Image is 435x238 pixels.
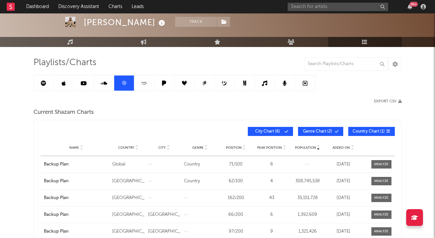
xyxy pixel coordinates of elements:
div: 43 [256,195,288,201]
button: Genre Chart(2) [298,127,343,136]
div: 6 [256,211,288,218]
div: 4 [256,178,288,185]
a: Backup Plan [44,211,109,218]
span: City Chart ( 6 ) [252,130,283,134]
div: [DATE] [327,195,360,201]
div: 8 [256,161,288,168]
div: Country [184,161,216,168]
button: Track [175,17,217,27]
a: Backup Plan [44,228,109,235]
span: Added On [333,146,350,150]
input: Search for artists [288,3,388,11]
input: Search Playlists/Charts [304,57,388,71]
div: Country [184,178,216,185]
span: Position [226,146,242,150]
div: 162 / 200 [220,195,252,201]
div: 97 / 200 [220,228,252,235]
span: Peak Position [257,146,282,150]
div: Global [112,161,145,168]
div: [GEOGRAPHIC_DATA] [148,211,180,218]
span: Genre Chart ( 2 ) [302,130,333,134]
div: [PERSON_NAME] [84,17,167,28]
div: 99 + [410,2,418,7]
span: Country [118,146,134,150]
button: Country Chart(1) [348,127,395,136]
div: 1,392,609 [291,211,324,218]
div: [GEOGRAPHIC_DATA] [112,211,145,218]
button: City Chart(6) [248,127,293,136]
a: Backup Plan [44,178,109,185]
span: Current Shazam Charts [33,108,94,116]
div: [GEOGRAPHIC_DATA] [112,228,145,235]
span: Country Chart ( 1 ) [353,130,385,134]
div: 71 / 100 [220,161,252,168]
div: 9 [256,228,288,235]
div: [GEOGRAPHIC_DATA] [148,228,180,235]
div: [DATE] [327,178,360,185]
div: 35,151,728 [291,195,324,201]
div: 66 / 200 [220,211,252,218]
a: Backup Plan [44,195,109,201]
span: Name [69,146,79,150]
div: [DATE] [327,161,360,168]
button: Export CSV [374,99,402,103]
div: [DATE] [327,228,360,235]
span: Genre [192,146,204,150]
div: 62 / 100 [220,178,252,185]
div: [GEOGRAPHIC_DATA] [112,178,145,185]
div: 308,745,538 [291,178,324,185]
div: [DATE] [327,211,360,218]
a: Backup Plan [44,161,109,168]
div: 1,321,426 [291,228,324,235]
span: Population [295,146,316,150]
button: 99+ [408,4,412,9]
div: [GEOGRAPHIC_DATA] [112,195,145,201]
span: Playlists/Charts [33,59,96,67]
span: City [158,146,166,150]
